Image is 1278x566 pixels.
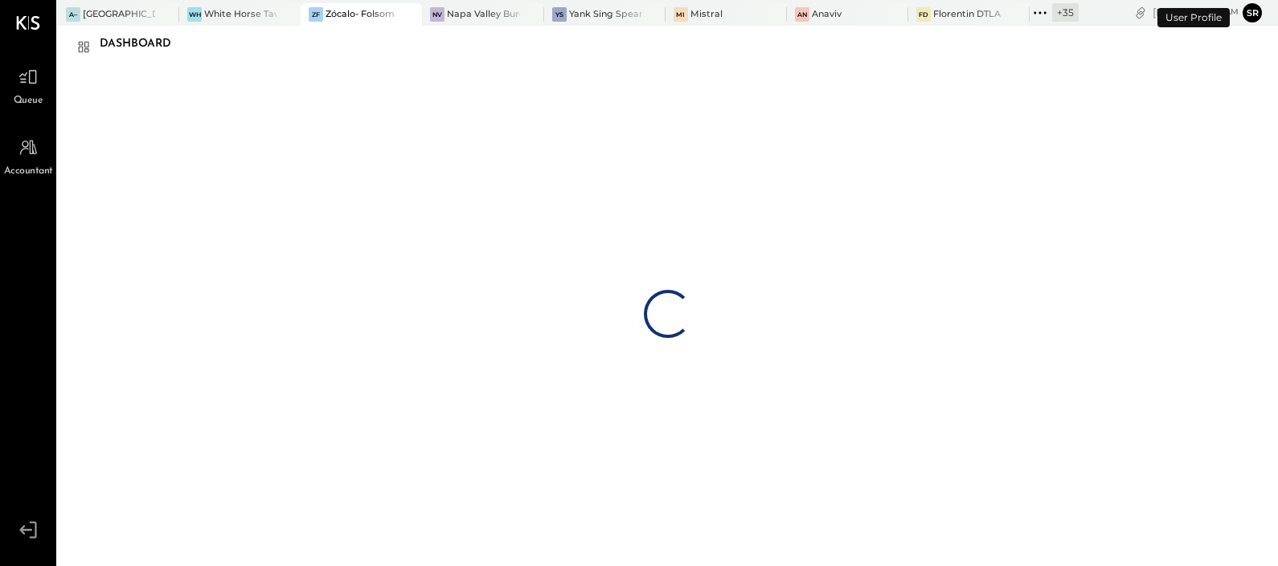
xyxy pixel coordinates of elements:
span: 10 : 27 [1190,5,1223,20]
div: Mi [674,7,688,22]
a: Accountant [1,132,55,179]
div: Mistral [690,8,723,21]
div: [GEOGRAPHIC_DATA] – [GEOGRAPHIC_DATA] [83,8,155,21]
div: A– [66,7,80,22]
div: Dashboard [100,31,187,57]
div: WH [187,7,202,22]
div: FD [916,7,931,22]
div: copy link [1133,4,1149,21]
div: ZF [309,7,323,22]
div: Napa Valley Burger Company [447,8,519,21]
div: An [795,7,809,22]
div: [DATE] [1153,5,1239,20]
span: am [1225,6,1239,18]
span: Accountant [4,165,53,179]
div: Zócalo- Folsom [326,8,395,21]
a: Queue [1,62,55,108]
div: User Profile [1157,8,1230,27]
div: White Horse Tavern [204,8,276,21]
button: sr [1243,3,1262,22]
div: NV [430,7,444,22]
div: Florentin DTLA [933,8,1001,21]
span: Queue [14,94,43,108]
div: Yank Sing Spear Street [569,8,641,21]
div: + 35 [1052,3,1079,22]
div: Anaviv [812,8,842,21]
div: YS [552,7,567,22]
